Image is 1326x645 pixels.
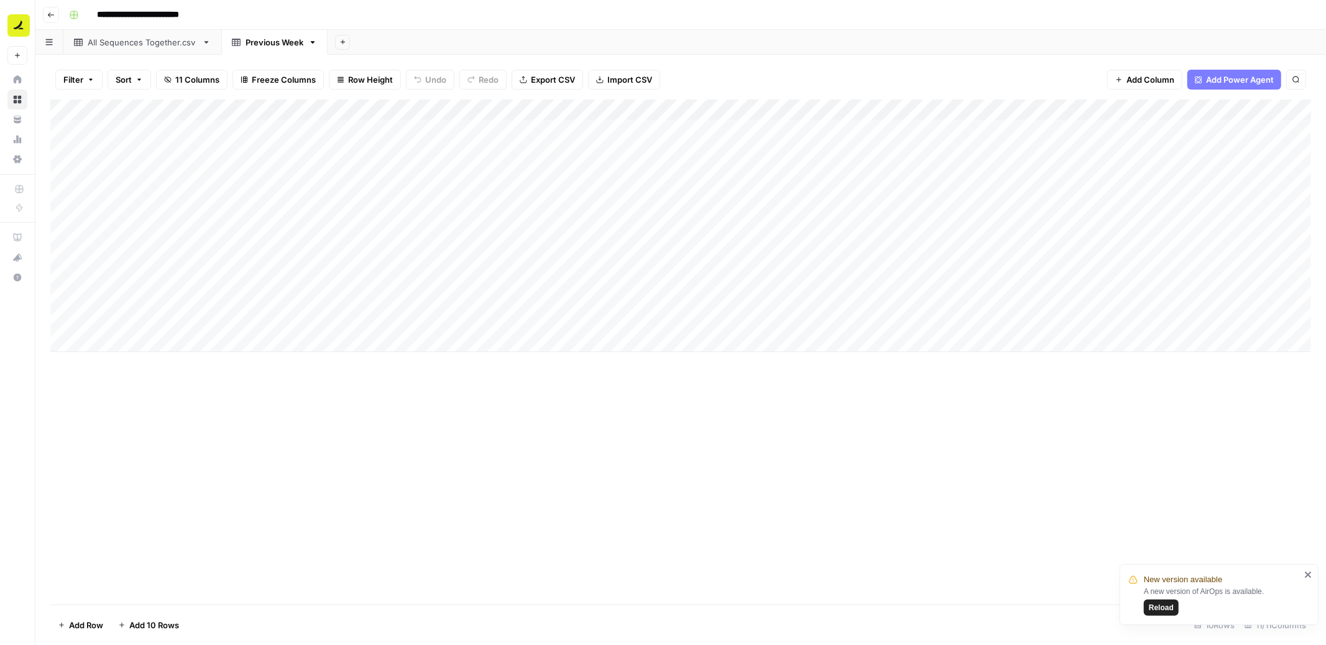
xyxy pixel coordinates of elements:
[221,30,328,55] a: Previous Week
[88,36,197,49] div: All Sequences Together.csv
[348,73,393,86] span: Row Height
[63,30,221,55] a: All Sequences Together.csv
[175,73,219,86] span: 11 Columns
[479,73,499,86] span: Redo
[531,73,575,86] span: Export CSV
[1240,615,1311,635] div: 11/11 Columns
[1206,73,1274,86] span: Add Power Agent
[607,73,652,86] span: Import CSV
[111,615,186,635] button: Add 10 Rows
[55,70,103,90] button: Filter
[1187,70,1281,90] button: Add Power Agent
[1144,586,1301,616] div: A new version of AirOps is available.
[7,228,27,248] a: AirOps Academy
[406,70,454,90] button: Undo
[588,70,660,90] button: Import CSV
[1304,570,1313,580] button: close
[8,248,27,267] div: What's new?
[7,149,27,169] a: Settings
[7,70,27,90] a: Home
[1189,615,1240,635] div: 10 Rows
[1149,602,1174,613] span: Reload
[7,129,27,149] a: Usage
[1144,573,1222,586] span: New version available
[512,70,583,90] button: Export CSV
[246,36,303,49] div: Previous Week
[7,267,27,287] button: Help + Support
[7,14,30,37] img: Ramp Logo
[1144,600,1179,616] button: Reload
[108,70,151,90] button: Sort
[7,248,27,267] button: What's new?
[63,73,83,86] span: Filter
[116,73,132,86] span: Sort
[129,619,179,631] span: Add 10 Rows
[252,73,316,86] span: Freeze Columns
[156,70,228,90] button: 11 Columns
[7,10,27,41] button: Workspace: Ramp
[7,109,27,129] a: Your Data
[1107,70,1182,90] button: Add Column
[1126,73,1174,86] span: Add Column
[7,90,27,109] a: Browse
[233,70,324,90] button: Freeze Columns
[425,73,446,86] span: Undo
[50,615,111,635] button: Add Row
[69,619,103,631] span: Add Row
[329,70,401,90] button: Row Height
[459,70,507,90] button: Redo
